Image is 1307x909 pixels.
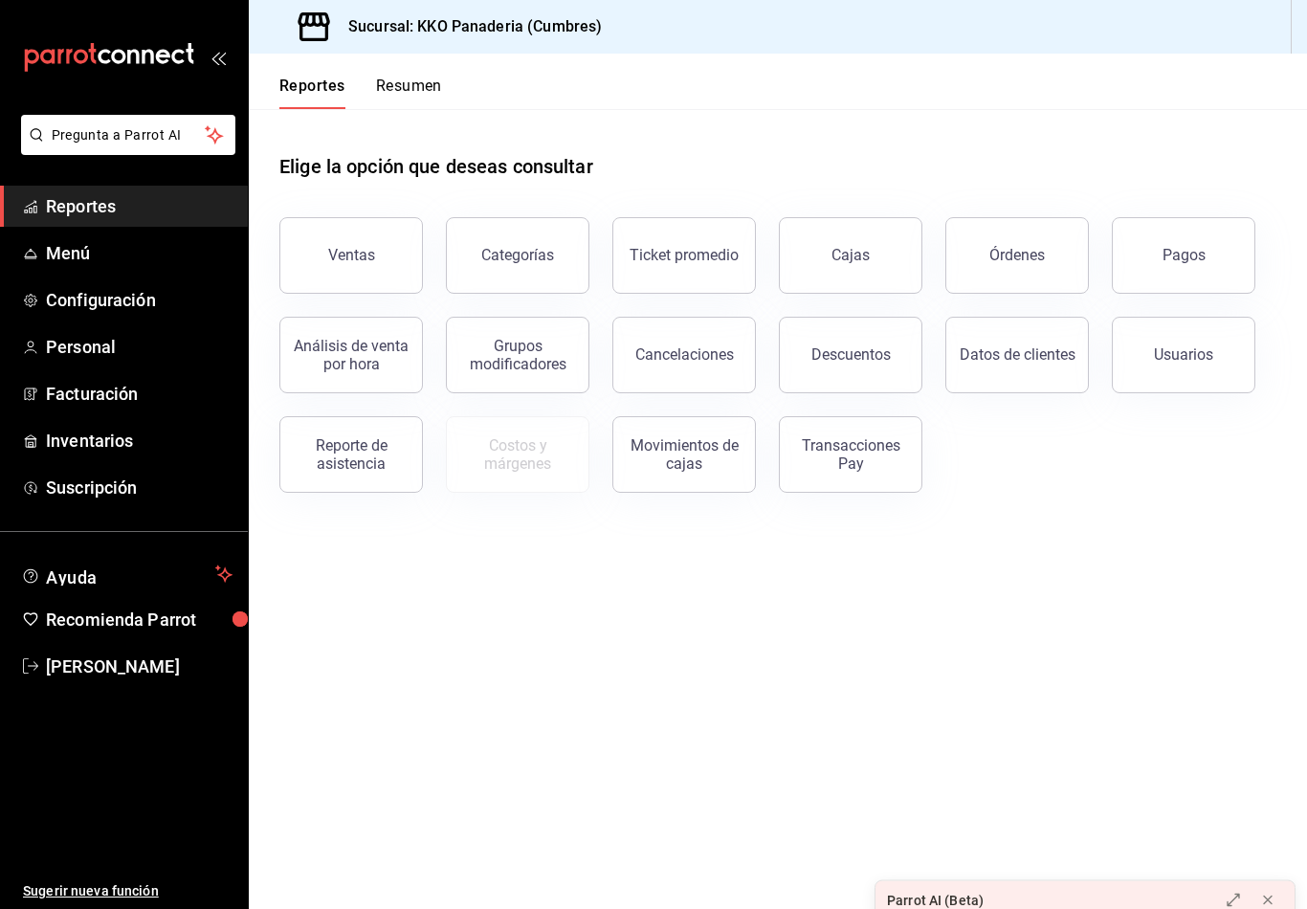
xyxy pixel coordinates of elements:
h1: Elige la opción que deseas consultar [279,152,593,181]
button: Ticket promedio [612,217,756,294]
span: Facturación [46,381,233,407]
div: Costos y márgenes [458,436,577,473]
span: Configuración [46,287,233,313]
button: Órdenes [945,217,1089,294]
span: Personal [46,334,233,360]
button: Reporte de asistencia [279,416,423,493]
button: Ventas [279,217,423,294]
button: Movimientos de cajas [612,416,756,493]
div: Movimientos de cajas [625,436,743,473]
button: Pagos [1112,217,1255,294]
div: Cajas [831,246,870,264]
button: Pregunta a Parrot AI [21,115,235,155]
button: Contrata inventarios para ver este reporte [446,416,589,493]
span: Suscripción [46,475,233,500]
span: Sugerir nueva función [23,881,233,901]
button: Transacciones Pay [779,416,922,493]
button: Usuarios [1112,317,1255,393]
div: Ticket promedio [630,246,739,264]
button: Resumen [376,77,442,109]
button: open_drawer_menu [210,50,226,65]
button: Cajas [779,217,922,294]
button: Análisis de venta por hora [279,317,423,393]
span: Inventarios [46,428,233,454]
span: Menú [46,240,233,266]
div: Descuentos [811,345,891,364]
span: Reportes [46,193,233,219]
span: Pregunta a Parrot AI [52,125,206,145]
div: Ventas [328,246,375,264]
a: Pregunta a Parrot AI [13,139,235,159]
button: Grupos modificadores [446,317,589,393]
div: Categorías [481,246,554,264]
div: Datos de clientes [960,345,1075,364]
div: Usuarios [1154,345,1213,364]
h3: Sucursal: KKO Panaderia (Cumbres) [333,15,602,38]
div: Transacciones Pay [791,436,910,473]
div: Reporte de asistencia [292,436,410,473]
div: navigation tabs [279,77,442,109]
div: Órdenes [989,246,1045,264]
div: Cancelaciones [635,345,734,364]
div: Análisis de venta por hora [292,337,410,373]
button: Cancelaciones [612,317,756,393]
button: Categorías [446,217,589,294]
span: Ayuda [46,563,208,586]
button: Descuentos [779,317,922,393]
button: Reportes [279,77,345,109]
div: Pagos [1163,246,1206,264]
div: Grupos modificadores [458,337,577,373]
span: [PERSON_NAME] [46,654,233,679]
button: Datos de clientes [945,317,1089,393]
span: Recomienda Parrot [46,607,233,632]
